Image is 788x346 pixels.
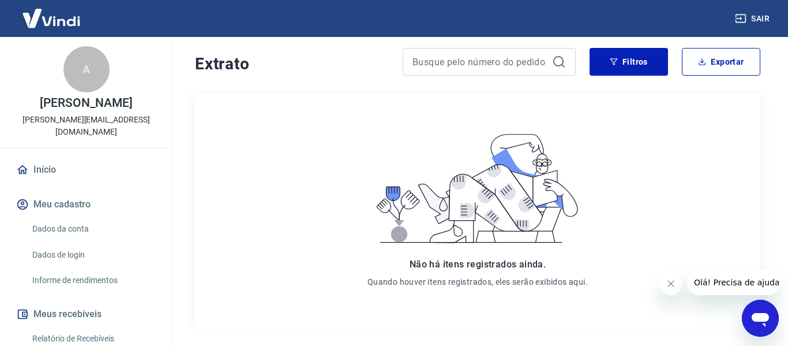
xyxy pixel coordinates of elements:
p: Quando houver itens registrados, eles serão exibidos aqui. [367,276,588,288]
a: Início [14,157,159,183]
a: Informe de rendimentos [28,269,159,292]
p: [PERSON_NAME] [40,97,132,109]
div: A [63,46,110,92]
span: Não há itens registrados ainda. [410,259,546,270]
button: Meu cadastro [14,192,159,217]
a: Dados de login [28,243,159,267]
button: Filtros [590,48,668,76]
input: Busque pelo número do pedido [412,53,547,70]
button: Exportar [682,48,760,76]
button: Meus recebíveis [14,302,159,327]
p: [PERSON_NAME][EMAIL_ADDRESS][DOMAIN_NAME] [9,114,163,138]
iframe: Botão para abrir a janela de mensagens [742,300,779,337]
button: Sair [733,8,774,29]
h4: Extrato [195,53,389,76]
span: Olá! Precisa de ajuda? [7,8,97,17]
a: Dados da conta [28,217,159,241]
iframe: Mensagem da empresa [687,270,779,295]
iframe: Fechar mensagem [659,272,682,295]
img: Vindi [14,1,89,36]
